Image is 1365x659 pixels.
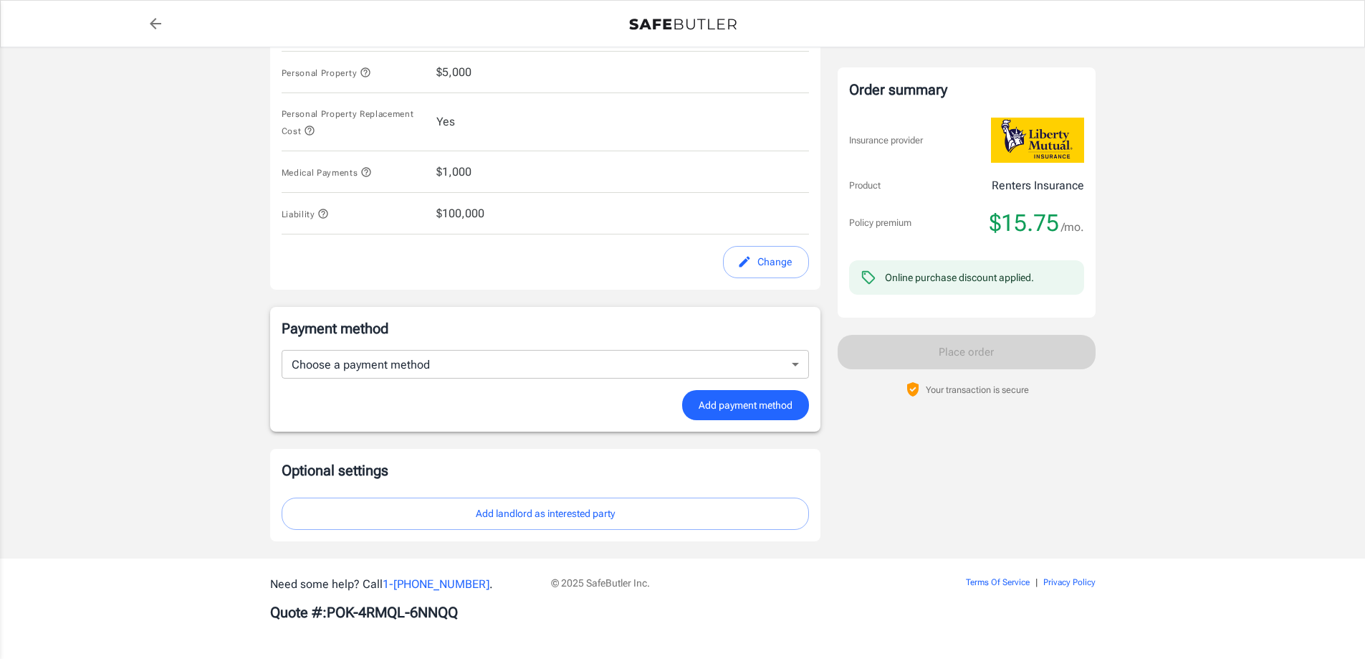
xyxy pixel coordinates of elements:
p: Need some help? Call . [270,576,534,593]
span: Personal Property [282,68,371,78]
span: /mo. [1061,217,1084,237]
p: Insurance provider [849,133,923,148]
button: Personal Property [282,64,371,81]
span: $5,000 [436,64,471,81]
p: Product [849,179,881,193]
b: Quote #: POK-4RMQL-6NNQQ [270,604,458,621]
span: Medical Payments [282,168,373,178]
span: | [1035,577,1038,587]
p: Policy premium [849,216,911,230]
p: Payment method [282,318,809,338]
span: Yes [436,113,455,131]
button: edit [723,246,809,278]
span: $100,000 [436,205,484,222]
span: $1,000 [436,163,471,181]
a: 1-[PHONE_NUMBER] [383,577,489,591]
button: Liability [282,205,330,222]
button: Personal Property Replacement Cost [282,105,425,139]
p: © 2025 SafeButler Inc. [551,576,885,590]
div: Order summary [849,79,1084,100]
span: Add payment method [699,397,792,414]
span: Liability [282,209,330,219]
a: Terms Of Service [966,577,1030,587]
span: Personal Property Replacement Cost [282,109,414,136]
div: Online purchase discount applied. [885,270,1034,285]
button: Medical Payments [282,163,373,181]
p: Renters Insurance [992,177,1084,194]
a: back to quotes [141,9,170,38]
p: Optional settings [282,460,809,480]
p: Your transaction is secure [926,383,1029,397]
img: Back to quotes [629,19,737,30]
button: Add landlord as interested party [282,498,809,530]
button: Add payment method [682,390,809,421]
img: Liberty Mutual [991,118,1084,163]
a: Privacy Policy [1043,577,1096,587]
span: $15.75 [990,209,1059,237]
